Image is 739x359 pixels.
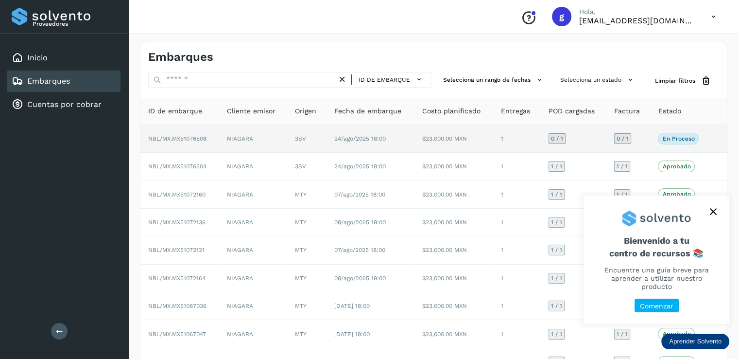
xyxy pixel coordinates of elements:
td: $23,000.00 MXN [414,125,493,153]
p: Aprobado [662,330,690,337]
div: Embarques [7,71,120,92]
button: Limpiar filtros [647,72,719,90]
span: Origen [295,106,316,116]
td: $23,000.00 MXN [414,209,493,236]
span: 07/ago/2025 18:00 [334,247,385,253]
td: 1 [493,180,541,208]
span: 24/ago/2025 18:00 [334,163,386,170]
span: 1 / 1 [551,247,562,253]
p: centro de recursos 📚 [595,248,718,259]
span: 1 / 1 [617,192,628,197]
span: NBL/MX.MX51076508 [148,135,206,142]
td: 1 [493,265,541,292]
p: Hola, [579,8,696,16]
td: 3SV [287,125,327,153]
td: $23,000.00 MXN [414,265,493,292]
td: $23,000.00 MXN [414,320,493,348]
span: Entregas [501,106,530,116]
div: Cuentas por cobrar [7,94,120,115]
div: Aprender Solvento [584,196,729,324]
td: 1 [493,292,541,320]
span: Bienvenido a tu [595,235,718,258]
div: Inicio [7,47,120,69]
td: NIAGARA [219,209,287,236]
span: NBL/MX.MX51072164 [148,275,206,282]
span: ID de embarque [359,75,410,84]
td: NIAGARA [219,320,287,348]
span: NBL/MX.MX51072121 [148,247,205,253]
span: NBL/MX.MX51067047 [148,331,206,338]
span: 1 / 1 [617,331,628,337]
td: NIAGARA [219,265,287,292]
td: NIAGARA [219,125,287,153]
span: POD cargadas [549,106,595,116]
td: MTY [287,292,327,320]
td: NIAGARA [219,153,287,180]
a: Inicio [27,53,48,62]
button: Selecciona un rango de fechas [439,72,549,88]
p: En proceso [662,135,694,142]
td: 1 [493,153,541,180]
p: Aprender Solvento [669,338,722,345]
td: $23,000.00 MXN [414,180,493,208]
span: Cliente emisor [227,106,275,116]
td: 3SV [287,153,327,180]
p: Proveedores [33,20,117,27]
span: 1 / 1 [551,331,562,337]
span: [DATE] 18:00 [334,331,370,338]
span: 1 / 1 [551,192,562,197]
span: Fecha de embarque [334,106,401,116]
p: gzamora@tyaasa.mx [579,16,696,25]
td: MTY [287,180,327,208]
a: Cuentas por cobrar [27,100,102,109]
td: $23,000.00 MXN [414,292,493,320]
h4: Embarques [148,50,213,64]
span: 1 / 1 [551,219,562,225]
button: close, [706,204,721,219]
span: NBL/MX.MX51076504 [148,163,206,170]
span: Costo planificado [422,106,481,116]
span: 24/ago/2025 18:00 [334,135,386,142]
td: MTY [287,209,327,236]
p: Aprobado [662,191,690,197]
td: MTY [287,265,327,292]
span: NBL/MX.MX51067036 [148,303,206,309]
button: ID de embarque [356,72,427,87]
span: ID de embarque [148,106,202,116]
span: Factura [614,106,640,116]
td: NIAGARA [219,236,287,264]
div: Aprender Solvento [661,334,729,349]
span: 0 / 1 [551,136,563,142]
button: Comenzar [635,299,679,313]
td: MTY [287,236,327,264]
td: 1 [493,236,541,264]
span: NBL/MX.MX51072160 [148,191,206,198]
p: Encuentre una guía breve para aprender a utilizar nuestro producto [595,266,718,290]
span: 1 / 1 [551,163,562,169]
span: [DATE] 18:00 [334,303,370,309]
td: 1 [493,125,541,153]
td: $23,000.00 MXN [414,153,493,180]
span: Estado [658,106,681,116]
span: 08/ago/2025 18:00 [334,275,386,282]
span: 1 / 1 [617,163,628,169]
span: NBL/MX.MX51072136 [148,219,206,226]
td: MTY [287,320,327,348]
span: Limpiar filtros [655,76,695,85]
button: Selecciona un estado [556,72,639,88]
p: Comenzar [640,302,673,310]
td: NIAGARA [219,292,287,320]
span: 1 / 1 [551,303,562,309]
a: Embarques [27,76,70,86]
td: 1 [493,209,541,236]
span: 0 / 1 [617,136,629,142]
span: 07/ago/2025 18:00 [334,191,385,198]
td: $23,000.00 MXN [414,236,493,264]
p: Aprobado [662,163,690,170]
span: 08/ago/2025 18:00 [334,219,386,226]
td: 1 [493,320,541,348]
td: NIAGARA [219,180,287,208]
span: 1 / 1 [551,275,562,281]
